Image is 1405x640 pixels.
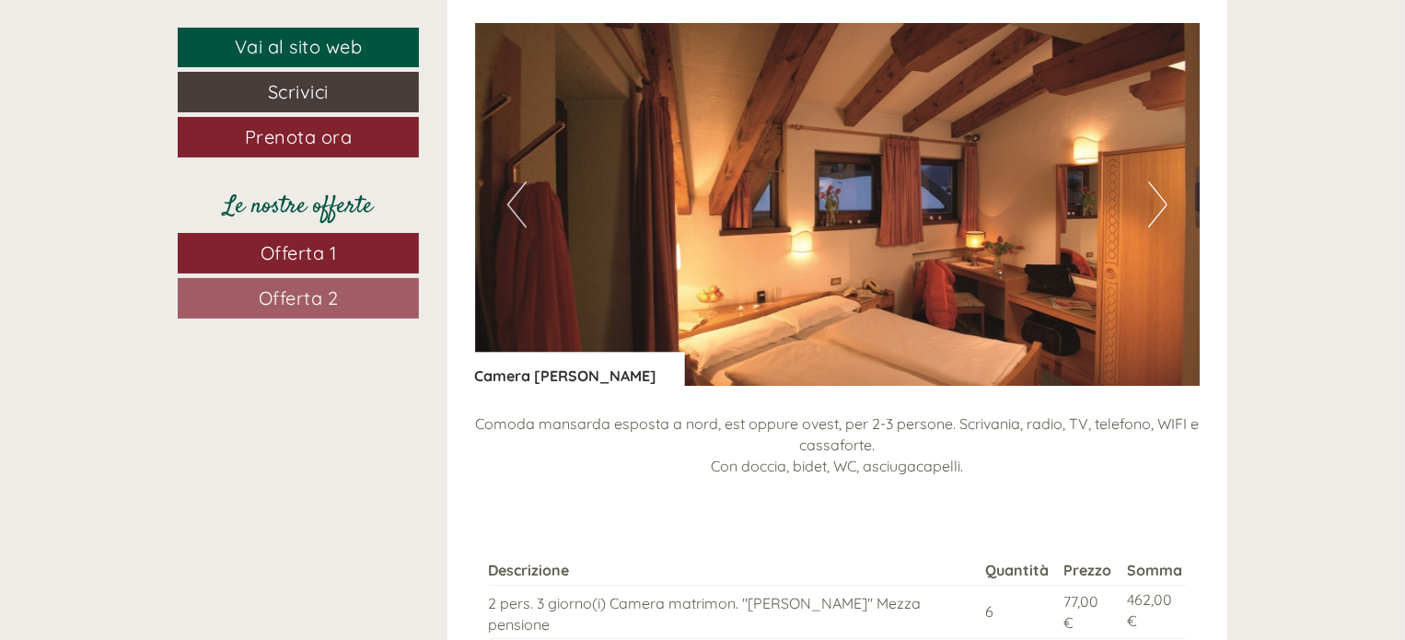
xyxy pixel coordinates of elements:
[28,89,291,102] small: 17:12
[489,585,979,639] td: 2 pers. 3 giorno(i) Camera matrimon. "[PERSON_NAME]" Mezza pensione
[28,53,291,68] div: Hotel Weisses Lamm
[507,181,527,227] button: Previous
[1063,592,1098,632] span: 77,00 €
[178,117,419,157] a: Prenota ora
[489,556,979,585] th: Descrizione
[475,23,1201,386] img: image
[1120,585,1186,639] td: 462,00 €
[1148,181,1167,227] button: Next
[626,477,726,518] button: Invia
[475,413,1201,477] p: Comoda mansarda esposta a nord, est oppure ovest, per 2-3 persone. Scrivania, radio, TV, telefono...
[178,72,419,112] a: Scrivici
[178,190,419,224] div: Le nostre offerte
[978,556,1056,585] th: Quantità
[475,352,685,387] div: Camera [PERSON_NAME]
[14,50,300,106] div: Buon giorno, come possiamo aiutarla?
[259,286,339,309] span: Offerta 2
[1056,556,1120,585] th: Prezzo
[1120,556,1186,585] th: Somma
[261,241,337,264] span: Offerta 1
[978,585,1056,639] td: 6
[323,14,403,45] div: giovedì
[178,28,419,67] a: Vai al sito web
